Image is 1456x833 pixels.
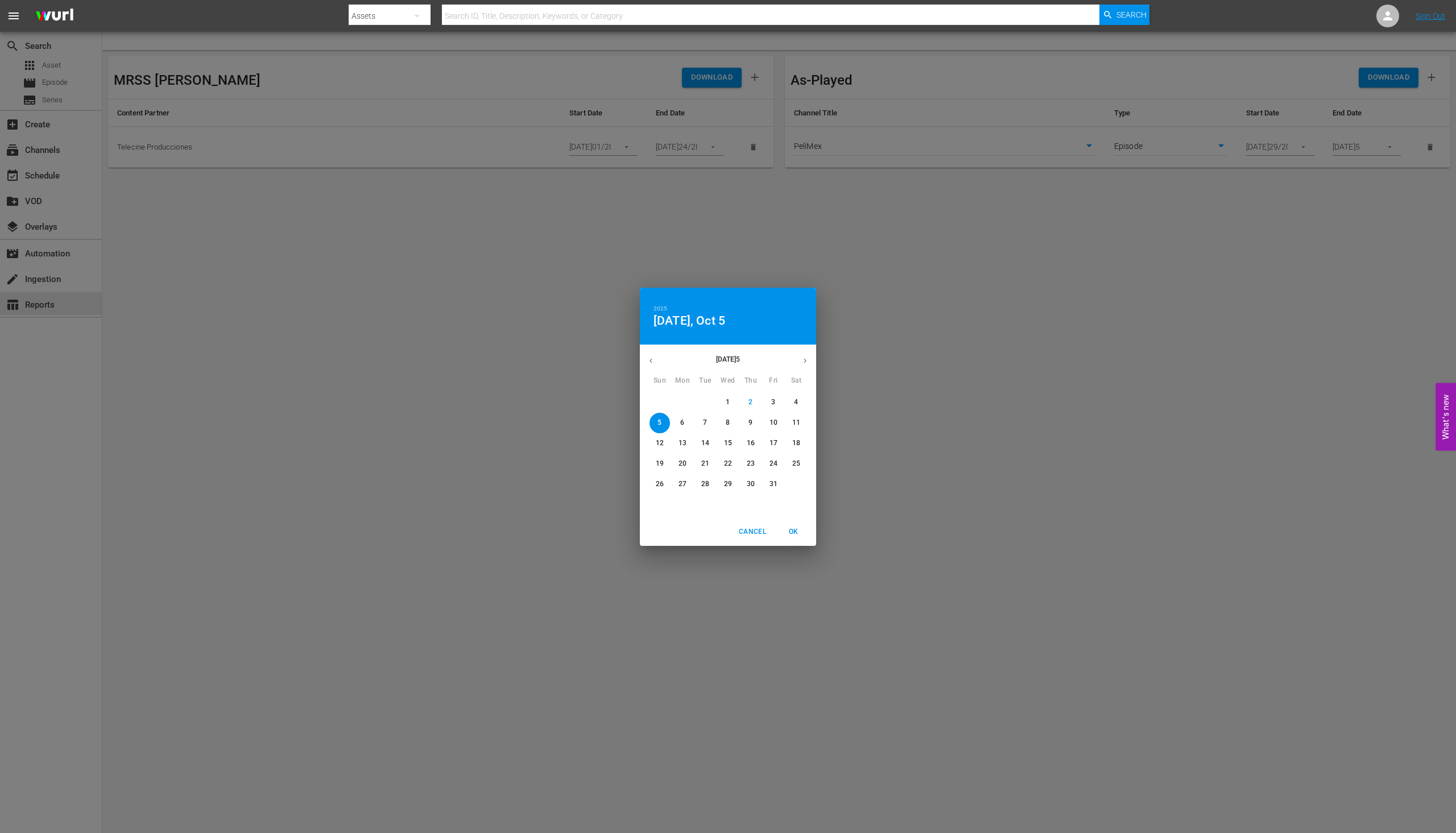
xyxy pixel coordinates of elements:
[1436,383,1456,450] button: Open Feedback Widget
[792,438,800,448] p: 18
[650,375,670,387] span: Sun
[748,418,752,428] p: 9
[701,479,709,489] p: 28
[701,459,709,469] p: 21
[680,418,684,428] p: 6
[679,479,686,489] p: 27
[701,438,709,448] p: 14
[741,474,761,495] button: 30
[763,433,784,454] button: 17
[695,433,715,454] button: 14
[741,375,761,387] span: Thu
[770,479,777,489] p: 31
[741,413,761,433] button: 9
[734,523,771,541] button: Cancel
[747,438,755,448] p: 16
[747,479,755,489] p: 30
[653,304,667,314] button: 2025
[770,418,777,428] p: 10
[695,454,715,474] button: 21
[1416,11,1445,20] a: Sign Out
[763,392,784,413] button: 3
[775,523,812,541] button: OK
[679,459,686,469] p: 20
[650,413,670,433] button: 5
[695,474,715,495] button: 28
[724,479,732,489] p: 29
[653,313,725,328] button: [DATE], Oct 5
[672,454,693,474] button: 20
[786,433,806,454] button: 18
[748,397,752,407] p: 2
[741,392,761,413] button: 2
[7,9,20,23] span: menu
[786,392,806,413] button: 4
[747,459,755,469] p: 23
[770,438,777,448] p: 17
[724,459,732,469] p: 22
[650,433,670,454] button: 12
[672,375,693,387] span: Mon
[27,3,82,30] img: ans4CAIJ8jUAAAAAAAAAAAAAAAAAAAAAAAAgQb4GAAAAAAAAAAAAAAAAAAAAAAAAJMjXAAAAAAAAAAAAAAAAAAAAAAAAgAT5G...
[718,474,738,495] button: 29
[672,433,693,454] button: 13
[650,474,670,495] button: 26
[656,459,664,469] p: 19
[718,413,738,433] button: 8
[786,375,806,387] span: Sat
[780,526,807,538] span: OK
[726,418,730,428] p: 8
[763,375,784,387] span: Fri
[695,375,715,387] span: Tue
[741,454,761,474] button: 23
[792,459,800,469] p: 25
[792,418,800,428] p: 11
[763,454,784,474] button: 24
[771,397,775,407] p: 3
[695,413,715,433] button: 7
[679,438,686,448] p: 13
[763,413,784,433] button: 10
[662,354,794,364] p: [DATE]5
[656,438,664,448] p: 12
[650,454,670,474] button: 19
[1116,5,1147,25] span: Search
[726,397,730,407] p: 1
[794,397,798,407] p: 4
[657,418,661,428] p: 5
[718,375,738,387] span: Wed
[672,413,693,433] button: 6
[786,413,806,433] button: 11
[672,474,693,495] button: 27
[718,433,738,454] button: 15
[739,526,766,538] span: Cancel
[724,438,732,448] p: 15
[741,433,761,454] button: 16
[703,418,707,428] p: 7
[656,479,664,489] p: 26
[718,392,738,413] button: 1
[770,459,777,469] p: 24
[718,454,738,474] button: 22
[763,474,784,495] button: 31
[786,454,806,474] button: 25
